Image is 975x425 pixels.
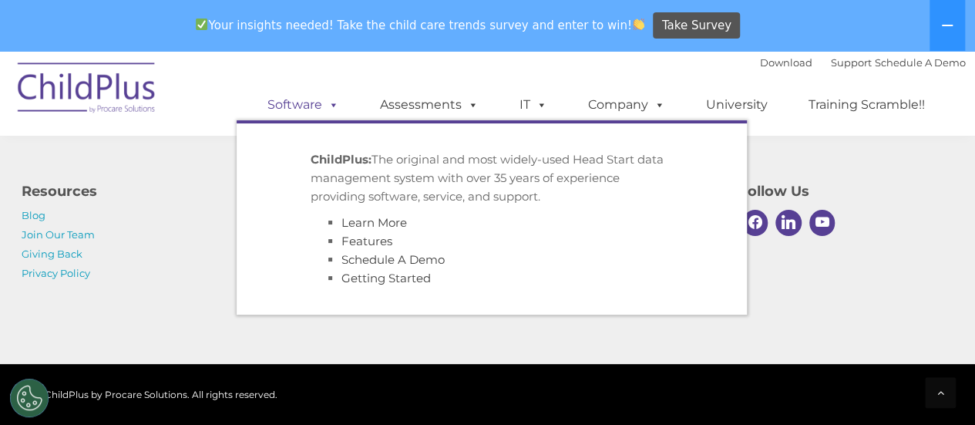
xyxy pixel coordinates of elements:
[214,165,280,177] span: Phone number
[573,89,681,120] a: Company
[190,10,651,40] span: Your insights needed! Take the child care trends survey and enter to win!
[10,52,164,129] img: ChildPlus by Procare Solutions
[22,267,90,279] a: Privacy Policy
[22,209,45,221] a: Blog
[22,248,82,260] a: Giving Back
[504,89,563,120] a: IT
[653,12,740,39] a: Take Survey
[633,19,644,30] img: 👏
[10,379,49,417] button: Cookies Settings
[805,206,839,240] a: Youtube
[760,56,812,69] a: Download
[341,234,392,248] a: Features
[311,152,372,167] strong: ChildPlus:
[196,19,207,30] img: ✅
[365,89,494,120] a: Assessments
[691,89,783,120] a: University
[341,271,431,285] a: Getting Started
[311,150,673,206] p: The original and most widely-used Head Start data management system with over 35 years of experie...
[760,56,966,69] font: |
[22,180,237,202] h4: Resources
[214,102,261,113] span: Last name
[10,389,277,400] span: © 2025 ChildPlus by Procare Solutions. All rights reserved.
[738,180,954,202] h4: Follow Us
[738,206,772,240] a: Facebook
[252,89,355,120] a: Software
[341,252,445,267] a: Schedule A Demo
[341,215,407,230] a: Learn More
[772,206,805,240] a: Linkedin
[22,228,95,241] a: Join Our Team
[831,56,872,69] a: Support
[662,12,731,39] span: Take Survey
[793,89,940,120] a: Training Scramble!!
[875,56,966,69] a: Schedule A Demo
